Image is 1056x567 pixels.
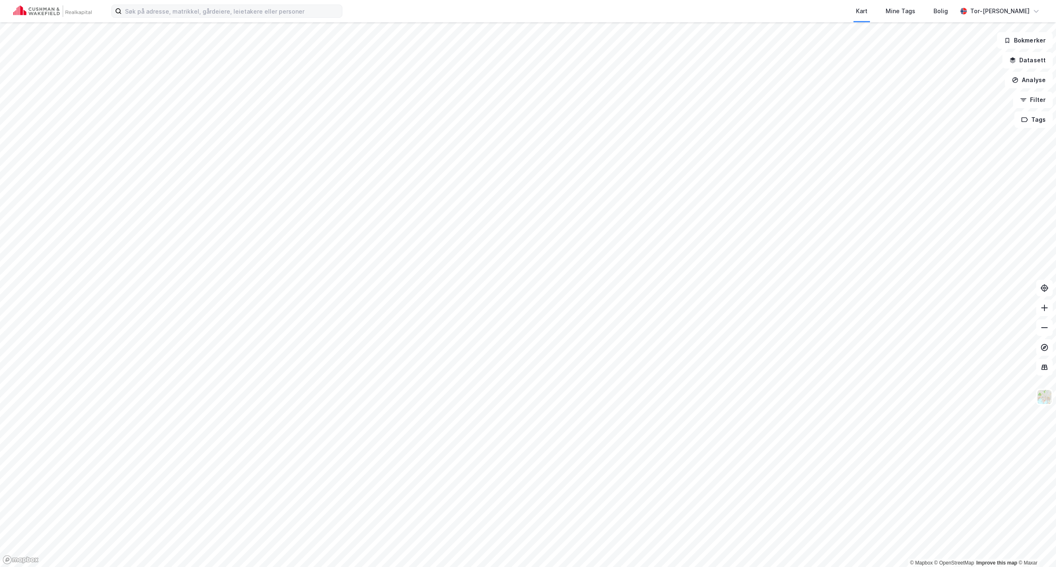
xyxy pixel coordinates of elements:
button: Datasett [1002,52,1053,69]
a: Improve this map [976,560,1017,566]
a: Mapbox homepage [2,555,39,565]
div: Tor-[PERSON_NAME] [970,6,1030,16]
button: Tags [1014,111,1053,128]
button: Filter [1013,92,1053,108]
button: Bokmerker [997,32,1053,49]
div: Kontrollprogram for chat [1015,527,1056,567]
iframe: Chat Widget [1015,527,1056,567]
div: Bolig [933,6,948,16]
input: Søk på adresse, matrikkel, gårdeiere, leietakere eller personer [122,5,342,17]
img: Z [1037,389,1052,405]
img: cushman-wakefield-realkapital-logo.202ea83816669bd177139c58696a8fa1.svg [13,5,92,17]
button: Analyse [1005,72,1053,88]
div: Kart [856,6,867,16]
div: Mine Tags [886,6,915,16]
a: Mapbox [910,560,933,566]
a: OpenStreetMap [934,560,974,566]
